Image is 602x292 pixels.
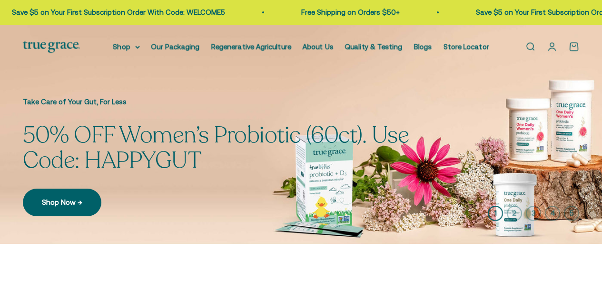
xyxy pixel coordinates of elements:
a: Shop Now → [23,189,101,216]
a: Store Locator [444,42,489,50]
button: 5 [564,206,579,221]
button: 4 [545,206,560,221]
a: Free Shipping on Orders $50+ [188,8,286,16]
a: Our Packaging [151,42,200,50]
button: 3 [526,206,541,221]
a: Blogs [414,42,432,50]
button: 1 [488,206,503,221]
p: Save $5 on Your First Subscription Order With Code: WELCOME5 [362,7,575,18]
summary: Shop [113,41,140,52]
button: 2 [507,206,522,221]
a: About Us [303,42,334,50]
split-lines: 50% OFF Women’s Probiotic (60ct). Use Code: HAPPYGUT [23,120,409,176]
a: Quality & Testing [345,42,403,50]
a: Regenerative Agriculture [211,42,291,50]
p: Take Care of Your Gut, For Less [23,96,442,108]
